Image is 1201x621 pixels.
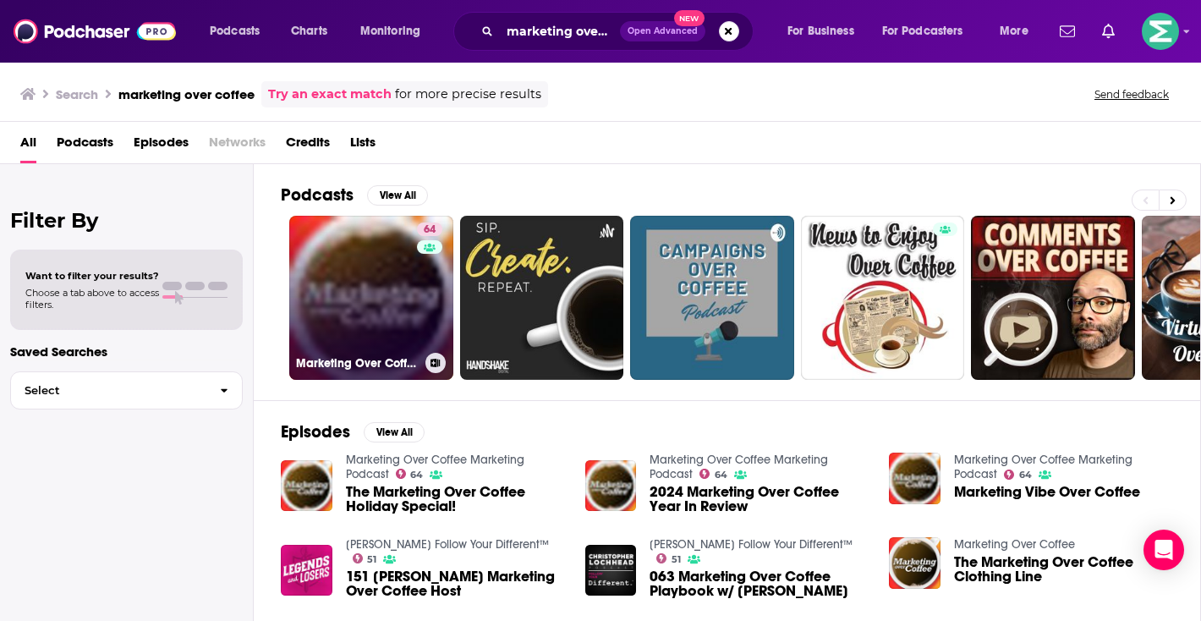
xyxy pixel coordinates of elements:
button: Select [10,371,243,409]
img: Marketing Vibe Over Coffee [889,453,941,504]
a: 64 [396,469,424,479]
span: Logged in as LKassela [1142,13,1179,50]
a: All [20,129,36,163]
span: Select [11,385,206,396]
a: PodcastsView All [281,184,428,206]
button: View All [367,185,428,206]
button: View All [364,422,425,442]
img: The Marketing Over Coffee Holiday Special! [281,460,332,512]
a: Marketing Vibe Over Coffee [954,485,1140,499]
a: 2024 Marketing Over Coffee Year In Review [650,485,869,514]
span: Choose a tab above to access filters. [25,287,159,310]
a: 063 Marketing Over Coffee Playbook w/ John Wall [650,569,869,598]
img: Podchaser - Follow, Share and Rate Podcasts [14,15,176,47]
button: open menu [348,18,442,45]
span: 151 [PERSON_NAME] Marketing Over Coffee Host [346,569,565,598]
span: 64 [410,471,423,479]
span: 64 [715,471,727,479]
a: Lists [350,129,376,163]
div: Open Intercom Messenger [1143,530,1184,570]
span: Podcasts [210,19,260,43]
span: 51 [367,556,376,563]
a: 64Marketing Over Coffee Marketing Podcast [289,216,453,380]
button: open menu [776,18,875,45]
span: For Business [787,19,854,43]
h3: Search [56,86,98,102]
button: open menu [871,18,988,45]
a: 151 John Wall Marketing Over Coffee Host [346,569,565,598]
img: User Profile [1142,13,1179,50]
span: 063 Marketing Over Coffee Playbook w/ [PERSON_NAME] [650,569,869,598]
a: 51 [353,553,377,563]
h2: Filter By [10,208,243,233]
a: Try an exact match [268,85,392,104]
a: 51 [656,553,681,563]
a: Episodes [134,129,189,163]
img: 2024 Marketing Over Coffee Year In Review [585,460,637,512]
span: 51 [672,556,681,563]
a: The Marketing Over Coffee Holiday Special! [346,485,565,514]
button: open menu [198,18,282,45]
img: 151 John Wall Marketing Over Coffee Host [281,545,332,596]
span: Want to filter your results? [25,270,159,282]
a: Show notifications dropdown [1095,17,1121,46]
span: for more precise results [395,85,541,104]
span: 64 [1019,471,1032,479]
a: Marketing Over Coffee Marketing Podcast [650,453,828,481]
h3: Marketing Over Coffee Marketing Podcast [296,356,419,371]
span: Networks [209,129,266,163]
button: open menu [988,18,1050,45]
a: 64 [1004,470,1032,480]
a: Show notifications dropdown [1053,17,1082,46]
a: Credits [286,129,330,163]
a: Marketing Over Coffee Marketing Podcast [954,453,1132,481]
span: For Podcasters [882,19,963,43]
span: Monitoring [360,19,420,43]
h2: Podcasts [281,184,354,206]
button: Show profile menu [1142,13,1179,50]
button: Send feedback [1089,87,1174,102]
span: 64 [424,222,436,239]
span: Charts [291,19,327,43]
span: More [1000,19,1028,43]
div: Search podcasts, credits, & more... [469,12,770,51]
a: Charts [280,18,337,45]
a: Christopher Lochhead Follow Your Different™ [346,537,549,552]
img: The Marketing Over Coffee Clothing Line [889,537,941,589]
span: New [674,10,705,26]
p: Saved Searches [10,343,243,360]
a: Christopher Lochhead Follow Your Different™ [650,537,853,552]
h2: Episodes [281,421,350,442]
a: Marketing Over Coffee [954,537,1075,552]
a: 64 [417,223,442,236]
a: 64 [699,469,727,479]
input: Search podcasts, credits, & more... [500,18,620,45]
span: Open Advanced [628,27,698,36]
a: EpisodesView All [281,421,425,442]
img: 063 Marketing Over Coffee Playbook w/ John Wall [585,545,637,596]
button: Open AdvancedNew [620,21,705,41]
a: Podcasts [57,129,113,163]
h3: marketing over coffee [118,86,255,102]
a: The Marketing Over Coffee Clothing Line [954,555,1173,584]
a: Marketing Over Coffee Marketing Podcast [346,453,524,481]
